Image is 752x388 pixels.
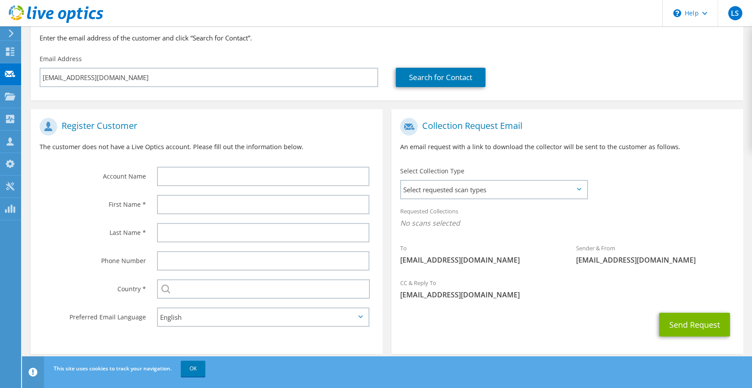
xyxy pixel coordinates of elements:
[400,167,464,176] label: Select Collection Type
[40,279,146,293] label: Country *
[40,167,146,181] label: Account Name
[576,255,734,265] span: [EMAIL_ADDRESS][DOMAIN_NAME]
[391,202,743,234] div: Requested Collections
[567,239,743,269] div: Sender & From
[728,6,742,20] span: LS
[40,33,734,43] h3: Enter the email address of the customer and click “Search for Contact”.
[400,255,559,265] span: [EMAIL_ADDRESS][DOMAIN_NAME]
[40,307,146,322] label: Preferred Email Language
[396,68,486,87] a: Search for Contact
[40,55,82,63] label: Email Address
[181,361,205,377] a: OK
[400,142,734,152] p: An email request with a link to download the collector will be sent to the customer as follows.
[54,365,172,372] span: This site uses cookies to track your navigation.
[673,9,681,17] svg: \n
[391,239,567,269] div: To
[400,290,734,300] span: [EMAIL_ADDRESS][DOMAIN_NAME]
[40,142,374,152] p: The customer does not have a Live Optics account. Please fill out the information below.
[40,118,369,135] h1: Register Customer
[400,118,730,135] h1: Collection Request Email
[400,218,734,228] span: No scans selected
[40,195,146,209] label: First Name *
[40,223,146,237] label: Last Name *
[401,181,587,198] span: Select requested scan types
[659,313,730,337] button: Send Request
[40,251,146,265] label: Phone Number
[391,274,743,304] div: CC & Reply To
